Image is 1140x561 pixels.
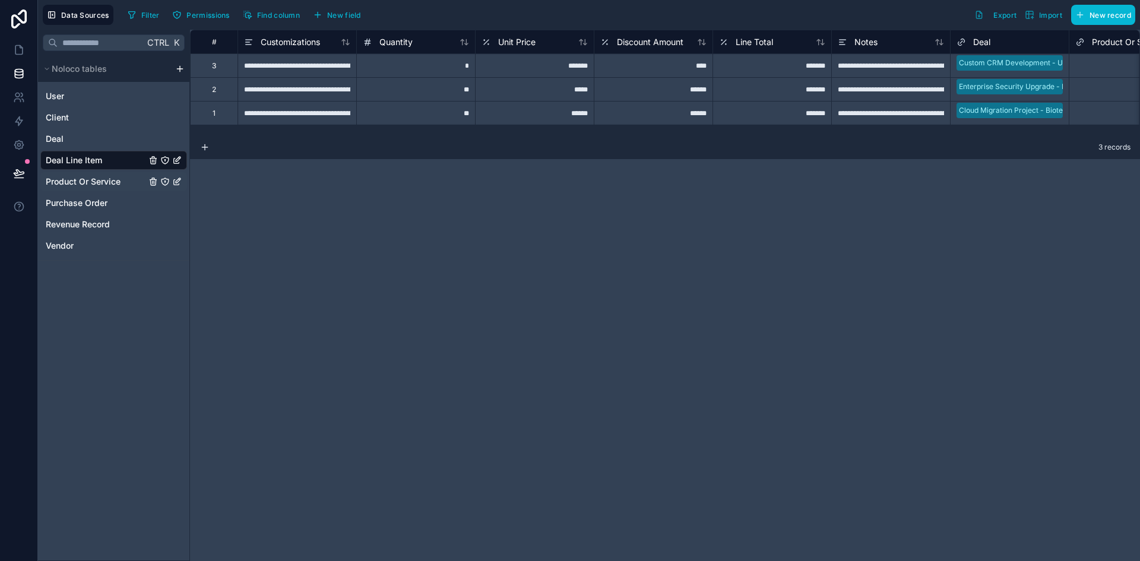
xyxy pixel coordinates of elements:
[146,35,170,50] span: Ctrl
[1066,5,1135,25] a: New record
[970,5,1021,25] button: Export
[327,11,361,20] span: New field
[1021,5,1066,25] button: Import
[213,109,216,118] div: 1
[1039,11,1062,20] span: Import
[141,11,160,20] span: Filter
[239,6,304,24] button: Find column
[1098,142,1130,152] span: 3 records
[854,36,878,48] span: Notes
[959,58,1094,68] div: Custom CRM Development - UrbanTech
[123,6,164,24] button: Filter
[498,36,536,48] span: Unit Price
[168,6,238,24] a: Permissions
[186,11,229,20] span: Permissions
[168,6,233,24] button: Permissions
[172,39,180,47] span: K
[1090,11,1131,20] span: New record
[199,37,229,46] div: #
[617,36,683,48] span: Discount Amount
[379,36,413,48] span: Quantity
[1071,5,1135,25] button: New record
[212,61,216,71] div: 3
[61,11,109,20] span: Data Sources
[736,36,773,48] span: Line Total
[973,36,990,48] span: Deal
[959,81,1113,92] div: Enterprise Security Upgrade - Medix Systems
[212,85,216,94] div: 2
[309,6,365,24] button: New field
[261,36,320,48] span: Customizations
[959,105,1085,116] div: Cloud Migration Project - BiotechSoft
[257,11,300,20] span: Find column
[43,5,113,25] button: Data Sources
[993,11,1016,20] span: Export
